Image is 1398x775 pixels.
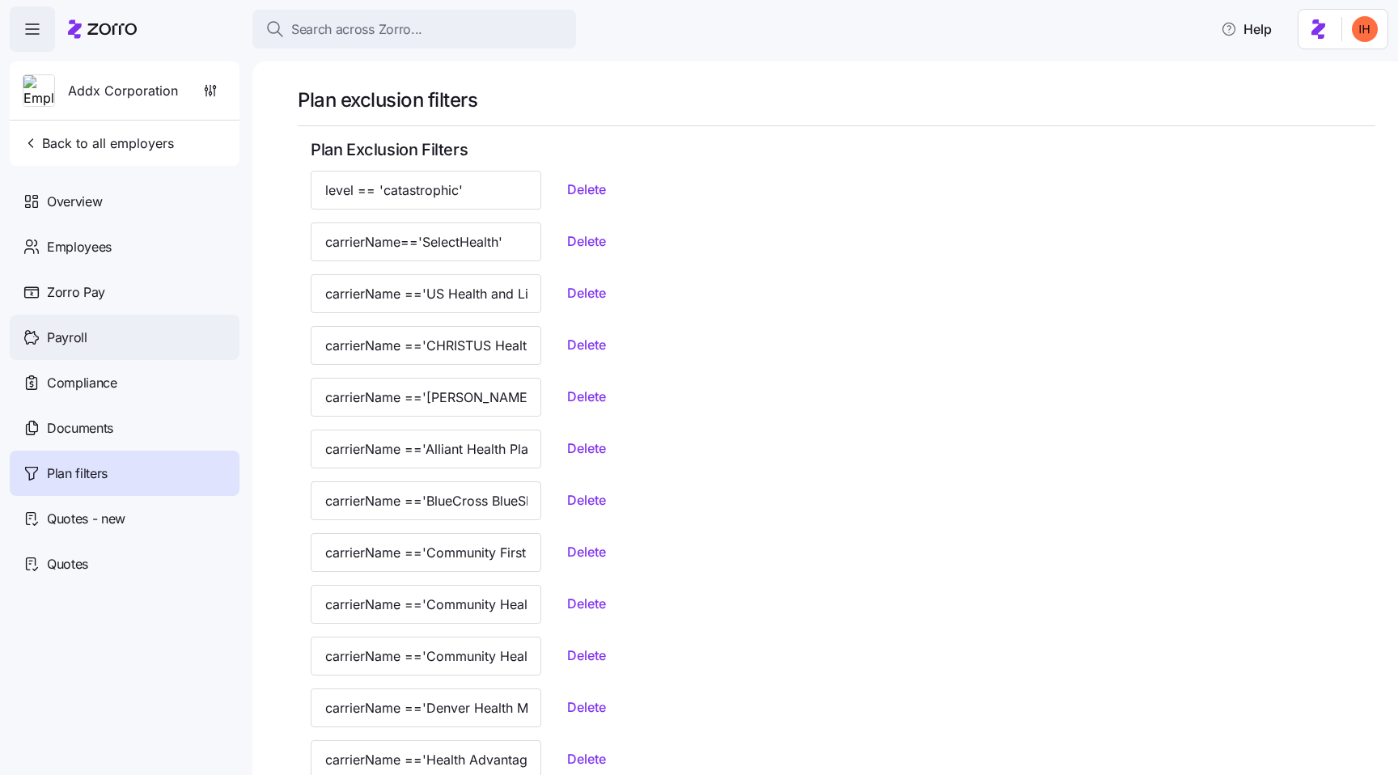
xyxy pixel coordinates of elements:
button: Delete [554,485,619,515]
a: Payroll [10,315,239,360]
span: Quotes [47,554,88,574]
button: Search across Zorro... [252,10,576,49]
h1: Plan exclusion filters [298,87,1375,112]
input: carrierName != 'Ambetter' && individualMedicalDeductible|parseIdeonMedicalProperty > 1500 [311,637,541,675]
span: Addx Corporation [68,81,178,101]
input: carrierName != 'Ambetter' && individualMedicalDeductible|parseIdeonMedicalProperty > 1500 [311,171,541,210]
input: carrierName != 'Ambetter' && individualMedicalDeductible|parseIdeonMedicalProperty > 1500 [311,585,541,624]
span: Search across Zorro... [291,19,422,40]
span: Delete [567,387,606,406]
span: Delete [567,335,606,354]
a: Quotes - new [10,496,239,541]
button: Delete [554,434,619,463]
button: Delete [554,589,619,618]
span: Help [1221,19,1272,39]
span: Delete [567,231,606,251]
img: f3711480c2c985a33e19d88a07d4c111 [1352,16,1378,42]
span: Delete [567,283,606,303]
span: Zorro Pay [47,282,105,303]
span: Delete [567,180,606,199]
a: Compliance [10,360,239,405]
span: Compliance [47,373,117,393]
button: Delete [554,227,619,256]
input: carrierName != 'Ambetter' && individualMedicalDeductible|parseIdeonMedicalProperty > 1500 [311,533,541,572]
button: Back to all employers [16,127,180,159]
a: Employees [10,224,239,269]
span: Quotes - new [47,509,125,529]
h2: Plan Exclusion Filters [311,139,1362,161]
input: carrierName != 'Ambetter' && individualMedicalDeductible|parseIdeonMedicalProperty > 1500 [311,688,541,727]
button: Delete [554,330,619,359]
a: Overview [10,179,239,224]
span: Delete [567,490,606,510]
span: Back to all employers [23,133,174,153]
button: Delete [554,278,619,307]
span: Delete [567,594,606,613]
input: carrierName != 'Ambetter' && individualMedicalDeductible|parseIdeonMedicalProperty > 1500 [311,481,541,520]
span: Plan filters [47,464,108,484]
button: Delete [554,382,619,411]
button: Delete [554,692,619,722]
span: Delete [567,646,606,665]
span: Delete [567,542,606,561]
span: Delete [567,749,606,769]
span: Delete [567,438,606,458]
span: Delete [567,697,606,717]
button: Help [1208,13,1285,45]
img: Employer logo [23,75,54,108]
span: Payroll [47,328,87,348]
button: Delete [554,537,619,566]
span: Overview [47,192,102,212]
span: Documents [47,418,113,438]
a: Quotes [10,541,239,587]
button: Delete [554,641,619,670]
input: carrierName != 'Ambetter' && individualMedicalDeductible|parseIdeonMedicalProperty > 1500 [311,326,541,365]
input: carrierName != 'Ambetter' && individualMedicalDeductible|parseIdeonMedicalProperty > 1500 [311,430,541,468]
button: Delete [554,744,619,773]
a: Documents [10,405,239,451]
input: carrierName != 'Ambetter' && individualMedicalDeductible|parseIdeonMedicalProperty > 1500 [311,222,541,261]
input: carrierName != 'Ambetter' && individualMedicalDeductible|parseIdeonMedicalProperty > 1500 [311,274,541,313]
a: Zorro Pay [10,269,239,315]
span: Employees [47,237,112,257]
button: Delete [554,175,619,204]
input: carrierName != 'Ambetter' && individualMedicalDeductible|parseIdeonMedicalProperty > 1500 [311,378,541,417]
a: Plan filters [10,451,239,496]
